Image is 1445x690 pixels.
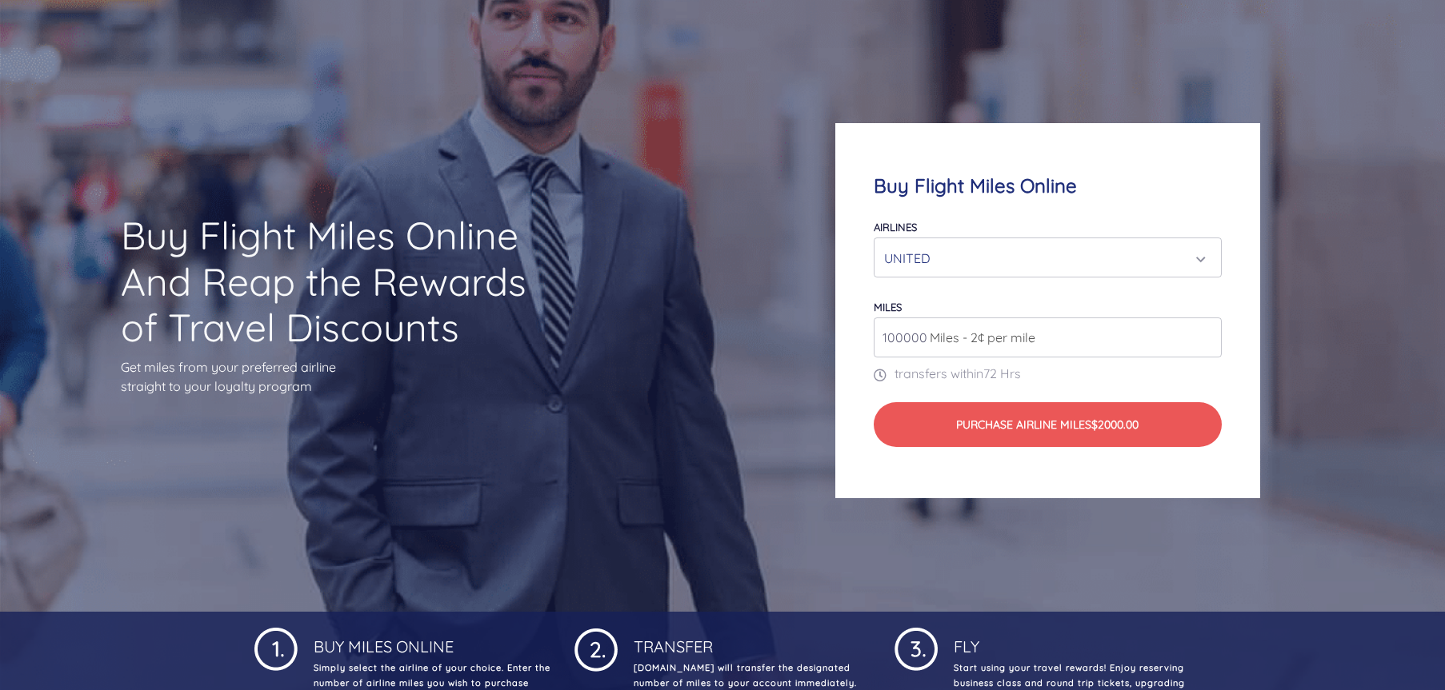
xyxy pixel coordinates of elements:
h4: Fly [951,624,1191,656]
span: $2000.00 [1091,417,1139,432]
div: UNITED [884,243,1201,273]
h1: Buy Flight Miles Online And Reap the Rewards of Travel Discounts [121,213,529,351]
span: 72 Hrs [983,365,1021,381]
label: miles [874,301,902,313]
p: Get miles from your preferred airline straight to your loyalty program [121,357,529,396]
img: 1 [895,624,938,671]
h4: Buy Flight Miles Online [874,174,1221,197]
button: Purchase Airline Miles$2000.00 [874,402,1221,447]
p: transfers within [874,364,1221,383]
h4: Buy Miles Online [310,624,550,656]
label: Airlines [874,221,917,233]
img: 1 [574,624,618,672]
button: UNITED [874,237,1221,277]
img: 1 [254,624,298,671]
h4: Transfer [630,624,871,656]
span: Miles - 2¢ per mile [922,328,1035,347]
